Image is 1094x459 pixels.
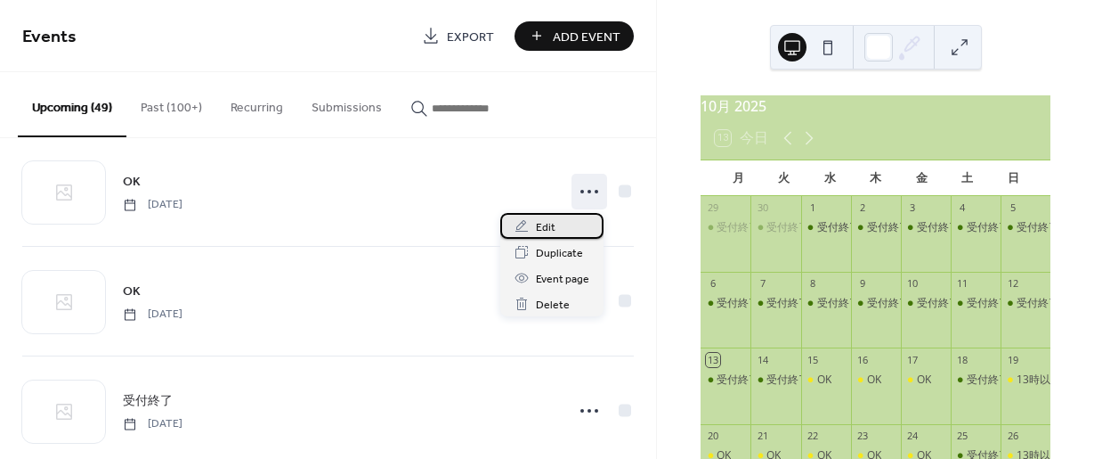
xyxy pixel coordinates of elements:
[917,373,931,388] div: OK
[951,220,1001,235] div: 受付終了
[851,296,901,311] div: 受付終了
[1001,373,1050,388] div: 13時以降OK
[856,353,870,366] div: 16
[18,72,126,137] button: Upcoming (49)
[801,373,851,388] div: OK
[898,160,944,196] div: 金
[515,21,634,51] button: Add Event
[817,373,831,388] div: OK
[1006,277,1019,291] div: 12
[851,373,901,388] div: OK
[867,220,910,235] div: 受付終了
[990,160,1036,196] div: 日
[123,197,182,213] span: [DATE]
[750,296,800,311] div: 受付終了
[123,307,182,323] span: [DATE]
[956,353,969,366] div: 18
[967,296,1009,311] div: 受付終了
[956,201,969,215] div: 4
[123,171,141,192] a: OK
[906,353,920,366] div: 17
[701,220,750,235] div: 受付終了
[956,430,969,443] div: 25
[717,373,759,388] div: 受付終了
[123,392,173,411] span: 受付終了
[906,430,920,443] div: 24
[123,416,182,432] span: [DATE]
[944,160,991,196] div: 土
[1017,220,1059,235] div: 受付終了
[917,296,960,311] div: 受付終了
[867,296,910,311] div: 受付終了
[967,220,1009,235] div: 受付終了
[715,160,761,196] div: 月
[717,296,759,311] div: 受付終了
[851,220,901,235] div: 受付終了
[126,72,216,135] button: Past (100+)
[750,373,800,388] div: 受付終了
[1001,296,1050,311] div: 受付終了
[856,430,870,443] div: 23
[1001,220,1050,235] div: 受付終了
[701,95,1050,117] div: 10月 2025
[806,160,853,196] div: 水
[756,353,769,366] div: 14
[806,353,820,366] div: 15
[901,296,951,311] div: 受付終了
[951,373,1001,388] div: 受付終了
[409,21,507,51] a: Export
[801,220,851,235] div: 受付終了
[1006,430,1019,443] div: 26
[123,283,141,301] span: OK
[766,373,809,388] div: 受付終了
[1017,373,1075,388] div: 13時以降OK
[766,220,809,235] div: 受付終了
[906,277,920,291] div: 10
[806,430,820,443] div: 22
[756,277,769,291] div: 7
[761,160,807,196] div: 火
[536,270,589,289] span: Event page
[701,296,750,311] div: 受付終了
[536,244,583,263] span: Duplicate
[297,72,396,135] button: Submissions
[806,201,820,215] div: 1
[766,296,809,311] div: 受付終了
[123,281,141,301] a: OK
[906,201,920,215] div: 3
[717,220,759,235] div: 受付終了
[750,220,800,235] div: 受付終了
[956,277,969,291] div: 11
[817,296,860,311] div: 受付終了
[867,373,881,388] div: OK
[123,390,173,411] a: 受付終了
[1006,353,1019,366] div: 19
[536,296,570,315] span: Delete
[967,373,1009,388] div: 受付終了
[901,373,951,388] div: OK
[216,72,297,135] button: Recurring
[536,218,555,237] span: Edit
[701,373,750,388] div: 受付終了
[706,201,719,215] div: 29
[901,220,951,235] div: 受付終了
[917,220,960,235] div: 受付終了
[706,277,719,291] div: 6
[22,20,77,54] span: Events
[853,160,899,196] div: 木
[801,296,851,311] div: 受付終了
[706,353,719,366] div: 13
[856,277,870,291] div: 9
[123,173,141,192] span: OK
[856,201,870,215] div: 2
[951,296,1001,311] div: 受付終了
[706,430,719,443] div: 20
[447,28,494,46] span: Export
[1006,201,1019,215] div: 5
[817,220,860,235] div: 受付終了
[553,28,620,46] span: Add Event
[756,430,769,443] div: 21
[1017,296,1059,311] div: 受付終了
[756,201,769,215] div: 30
